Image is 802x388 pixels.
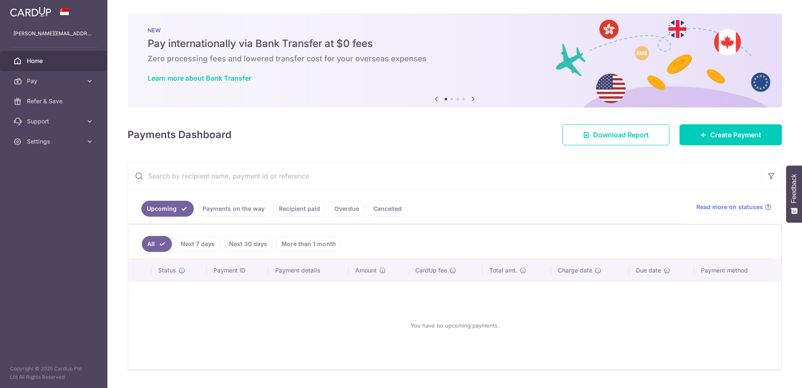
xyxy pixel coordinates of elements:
h4: Payments Dashboard [128,127,232,142]
p: NEW [148,27,762,34]
img: Bank transfer banner [128,13,782,107]
a: More than 1 month [276,236,341,252]
a: Payments on the way [197,201,270,217]
img: CardUp [10,7,51,17]
span: Download Report [593,130,649,140]
button: Feedback - Show survey [786,165,802,223]
a: Upcoming [141,201,194,217]
a: Create Payment [680,124,782,145]
th: Payment method [694,260,781,281]
div: You have no upcoming payments. [138,288,771,362]
a: Next 7 days [175,236,220,252]
p: [PERSON_NAME][EMAIL_ADDRESS][DOMAIN_NAME] [13,29,94,38]
span: Feedback [790,174,798,203]
span: Read more on statuses [696,203,763,211]
input: Search by recipient name, payment id or reference [128,163,761,189]
a: Cancelled [368,201,407,217]
span: Refer & Save [27,97,82,105]
span: Status [158,266,176,275]
th: Payment details [268,260,349,281]
a: Next 30 days [224,236,273,252]
a: Recipient paid [273,201,325,217]
a: All [142,236,172,252]
h6: Zero processing fees and lowered transfer cost for your overseas expenses [148,54,762,64]
span: Support [27,117,82,126]
span: Pay [27,77,82,85]
span: Charge date [558,266,592,275]
a: Read more on statuses [696,203,771,211]
h5: Pay internationally via Bank Transfer at $0 fees [148,37,762,50]
th: Payment ID [207,260,268,281]
span: Settings [27,137,82,146]
span: Due date [636,266,661,275]
span: Home [27,57,82,65]
span: Total amt. [490,266,517,275]
a: Overdue [329,201,365,217]
span: Amount [355,266,377,275]
a: Learn more about Bank Transfer [148,74,251,82]
a: Download Report [562,124,669,145]
span: CardUp fee [415,266,447,275]
span: Create Payment [710,130,761,140]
